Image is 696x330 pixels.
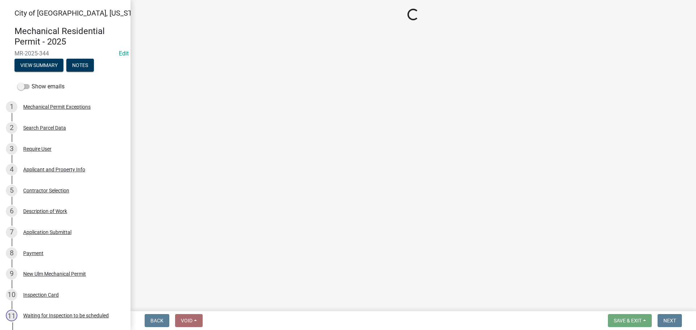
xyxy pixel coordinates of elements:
div: 10 [6,289,17,301]
button: Void [175,314,203,327]
h4: Mechanical Residential Permit - 2025 [14,26,125,47]
div: 7 [6,226,17,238]
button: Back [145,314,169,327]
div: Search Parcel Data [23,125,66,130]
button: Save & Exit [608,314,652,327]
div: Waiting for Inspection to be scheduled [23,313,109,318]
div: 4 [6,164,17,175]
div: Application Submittal [23,230,71,235]
div: Payment [23,251,43,256]
div: 6 [6,205,17,217]
div: Contractor Selection [23,188,69,193]
div: Inspection Card [23,292,59,297]
span: Back [150,318,163,323]
wm-modal-confirm: Notes [66,63,94,68]
div: 3 [6,143,17,155]
label: Show emails [17,82,65,91]
button: Notes [66,59,94,72]
div: 1 [6,101,17,113]
div: 8 [6,247,17,259]
span: Void [181,318,192,323]
div: 5 [6,185,17,196]
div: 9 [6,268,17,280]
a: Edit [119,50,129,57]
span: MR-2025-344 [14,50,116,57]
div: Mechanical Permit Exceptions [23,104,91,109]
div: New Ulm Mechanical Permit [23,271,86,276]
span: Save & Exit [614,318,642,323]
div: 2 [6,122,17,134]
wm-modal-confirm: Summary [14,63,63,68]
button: Next [658,314,682,327]
button: View Summary [14,59,63,72]
span: Next [663,318,676,323]
wm-modal-confirm: Edit Application Number [119,50,129,57]
div: Applicant and Property Info [23,167,85,172]
span: City of [GEOGRAPHIC_DATA], [US_STATE] [14,9,146,17]
div: Require User [23,146,51,151]
div: Description of Work [23,209,67,214]
div: 11 [6,310,17,321]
